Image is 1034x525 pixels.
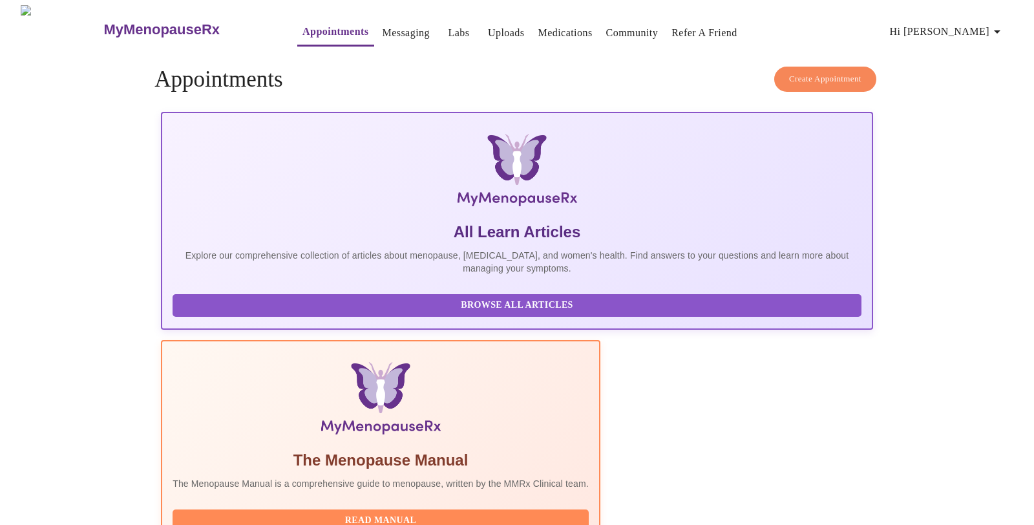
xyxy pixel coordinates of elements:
[280,134,755,211] img: MyMenopauseRx Logo
[173,514,592,525] a: Read Manual
[21,5,102,54] img: MyMenopauseRx Logo
[383,24,430,42] a: Messaging
[488,24,525,42] a: Uploads
[774,67,876,92] button: Create Appointment
[438,20,480,46] button: Labs
[671,24,737,42] a: Refer a Friend
[185,297,849,314] span: Browse All Articles
[601,20,664,46] button: Community
[173,450,589,471] h5: The Menopause Manual
[173,222,861,242] h5: All Learn Articles
[890,23,1005,41] span: Hi [PERSON_NAME]
[173,477,589,490] p: The Menopause Manual is a comprehensive guide to menopause, written by the MMRx Clinical team.
[102,7,271,52] a: MyMenopauseRx
[377,20,435,46] button: Messaging
[238,362,522,440] img: Menopause Manual
[103,21,220,38] h3: MyMenopauseRx
[789,72,861,87] span: Create Appointment
[606,24,659,42] a: Community
[448,24,469,42] a: Labs
[302,23,368,41] a: Appointments
[538,24,592,42] a: Medications
[483,20,530,46] button: Uploads
[666,20,743,46] button: Refer a Friend
[173,299,865,310] a: Browse All Articles
[173,249,861,275] p: Explore our comprehensive collection of articles about menopause, [MEDICAL_DATA], and women's hea...
[885,19,1010,45] button: Hi [PERSON_NAME]
[173,294,861,317] button: Browse All Articles
[297,19,374,47] button: Appointments
[154,67,880,92] h4: Appointments
[533,20,597,46] button: Medications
